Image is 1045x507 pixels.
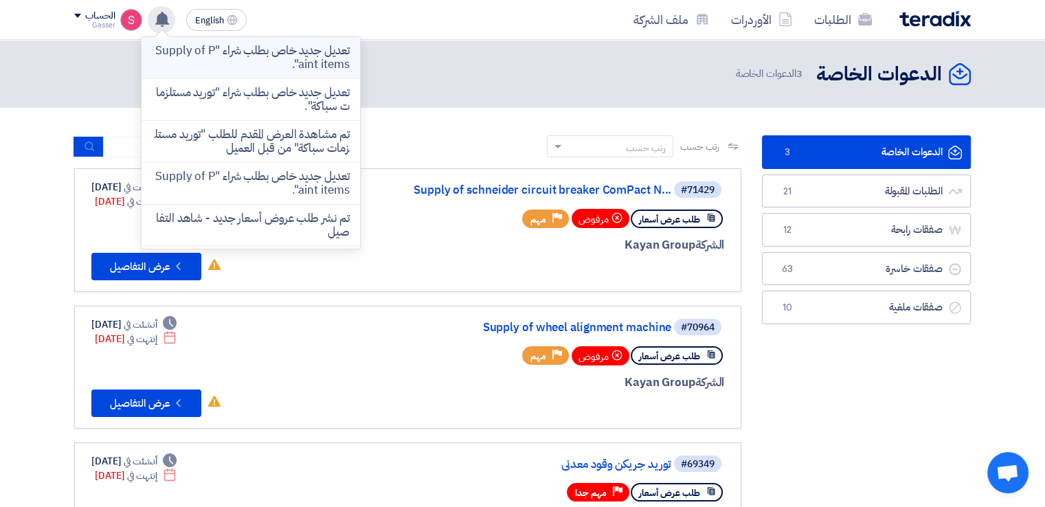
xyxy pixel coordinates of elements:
a: الطلبات [803,3,883,36]
p: تعديل جديد خاص بطلب شراء "Supply of Paint items". [153,170,349,197]
div: Kayan Group [394,374,724,392]
p: تم نشر طلب عروض أسعار جديد - شاهد التفاصيل [153,212,349,239]
span: طلب عرض أسعار [639,213,700,226]
div: الحساب [85,10,115,22]
button: English [186,9,247,31]
span: طلب عرض أسعار [639,350,700,363]
a: صفقات رابحة12 [762,213,971,247]
span: 10 [779,301,796,315]
a: ملف الشركة [622,3,720,36]
p: تعديل جديد خاص بطلب شراء "Supply of Paint items". [153,44,349,71]
span: أنشئت في [124,317,157,332]
a: Supply of schneider circuit breaker ComPact N... [396,184,671,196]
span: الشركة [695,236,725,253]
div: [DATE] [91,454,177,469]
span: مهم جدا [575,486,607,499]
button: عرض التفاصيل [91,253,201,280]
button: عرض التفاصيل [91,390,201,417]
span: 3 [779,146,796,159]
div: #71429 [681,185,715,195]
span: مهم [530,213,546,226]
a: الدعوات الخاصة3 [762,135,971,169]
div: مرفوض [572,209,629,228]
div: [DATE] [95,332,177,346]
span: رتب حسب [680,139,719,154]
span: الشركة [695,374,725,391]
span: مهم [530,350,546,363]
div: Gasser [74,21,115,29]
div: مرفوض [572,346,629,365]
a: صفقات خاسرة63 [762,252,971,286]
span: إنتهت في [127,332,157,346]
p: تم مشاهدة العرض المقدم للطلب "توريد مستلزمات سباكة" من قبل العميل [153,128,349,155]
span: 63 [779,262,796,276]
div: [DATE] [95,469,177,483]
span: 3 [796,66,802,81]
span: أنشئت في [124,180,157,194]
div: Open chat [987,452,1029,493]
div: #69349 [681,460,715,469]
span: الدعوات الخاصة [735,66,805,82]
span: أنشئت في [124,454,157,469]
span: إنتهت في [127,194,157,209]
div: رتب حسب [626,141,666,155]
a: Supply of wheel alignment machine [396,322,671,334]
div: Kayan Group [394,236,724,254]
img: Teradix logo [899,11,971,27]
a: صفقات ملغية10 [762,291,971,324]
span: 12 [779,223,796,237]
a: الطلبات المقبولة21 [762,174,971,208]
img: unnamed_1748516558010.png [120,9,142,31]
h2: الدعوات الخاصة [816,61,942,88]
div: #70964 [681,323,715,333]
a: توريد جريكن وقود معدني [396,458,671,471]
div: [DATE] [95,194,177,209]
span: 21 [779,185,796,199]
div: [DATE] [91,317,177,332]
span: إنتهت في [127,469,157,483]
div: [DATE] [91,180,177,194]
span: English [195,16,224,25]
p: تعديل جديد خاص بطلب شراء "توريد مستلزمات سباكة". [153,86,349,113]
span: طلب عرض أسعار [639,486,700,499]
input: ابحث بعنوان أو رقم الطلب [104,137,296,157]
a: الأوردرات [720,3,803,36]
